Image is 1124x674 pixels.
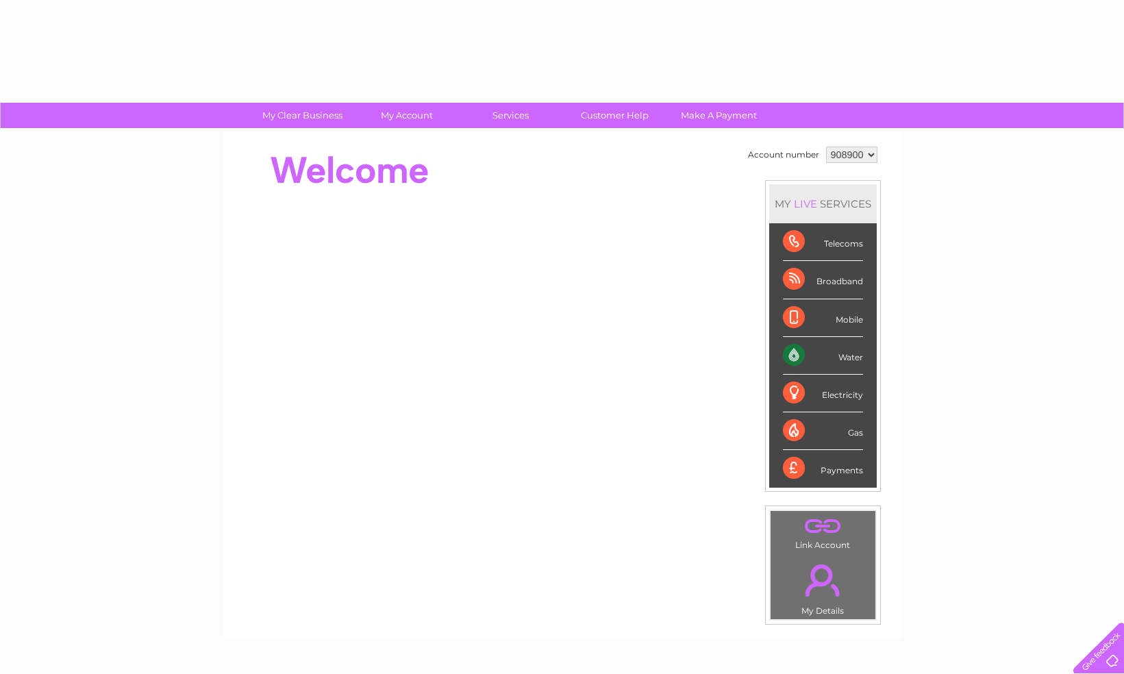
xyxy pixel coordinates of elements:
div: Electricity [783,375,863,412]
div: LIVE [791,197,820,210]
td: Link Account [770,510,876,553]
td: Account number [745,143,823,166]
div: Payments [783,450,863,487]
div: Water [783,337,863,375]
div: Gas [783,412,863,450]
a: My Account [350,103,463,128]
td: My Details [770,553,876,620]
div: Telecoms [783,223,863,261]
div: MY SERVICES [769,184,877,223]
a: Services [454,103,567,128]
a: Make A Payment [662,103,775,128]
a: Customer Help [558,103,671,128]
div: Mobile [783,299,863,337]
div: Broadband [783,261,863,299]
a: . [774,514,872,538]
a: . [774,556,872,604]
a: My Clear Business [246,103,359,128]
